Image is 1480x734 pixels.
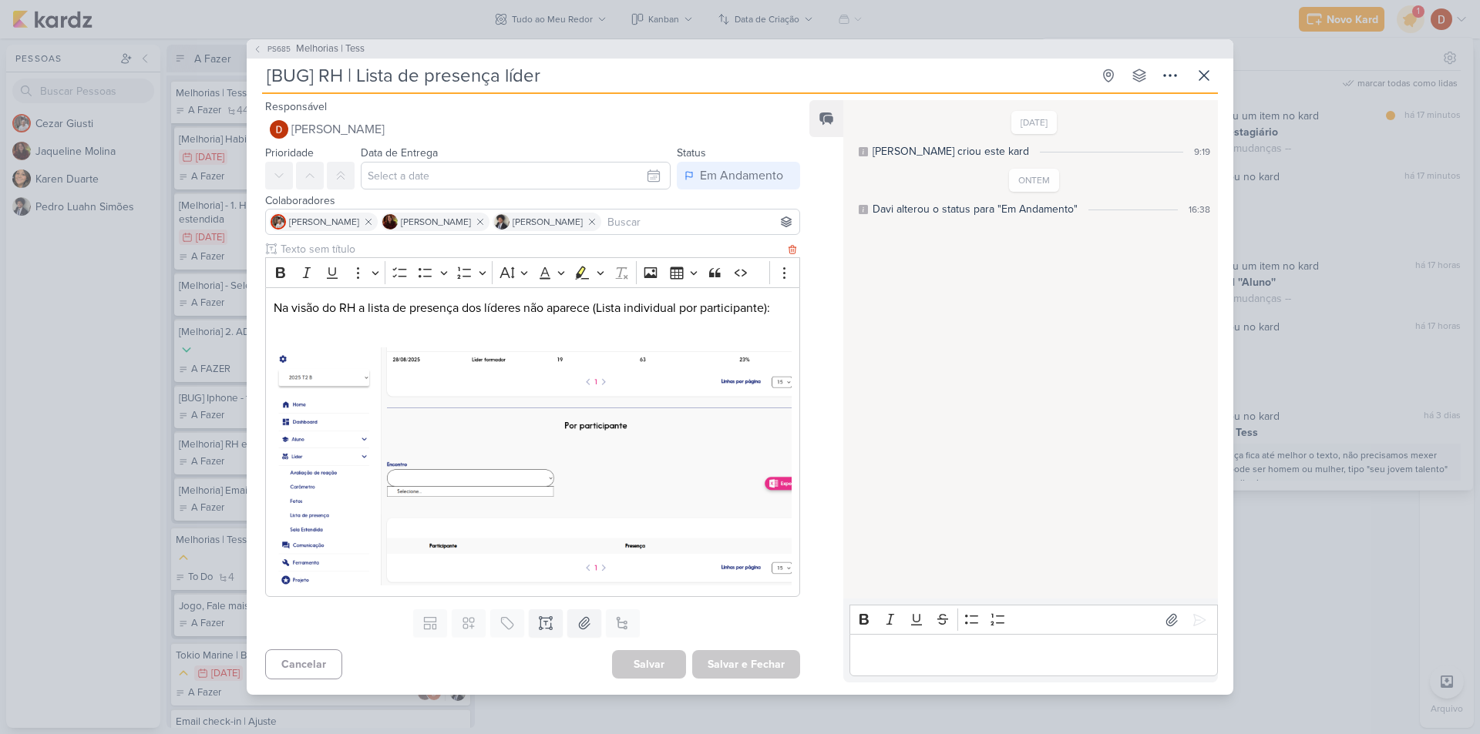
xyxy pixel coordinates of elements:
div: Colaboradores [265,193,800,209]
span: PS685 [265,43,293,55]
div: Editor toolbar [265,257,800,287]
p: Na visão do RH a lista de presença dos líderes não aparece (Lista individual por participante): [274,299,792,317]
div: Este log é visível à todos no kard [859,205,868,214]
button: Cancelar [265,649,342,679]
input: Texto sem título [277,241,785,257]
label: Status [677,146,706,159]
img: Cezar Giusti [271,214,286,230]
div: 16:38 [1189,203,1210,216]
img: fFW2QmSlxrwAAAAASUVORK5CYII= [274,347,792,585]
div: 9:19 [1194,145,1210,159]
div: Este log é visível à todos no kard [859,147,868,156]
div: Davi alterou o status para "Em Andamento" [873,201,1078,217]
div: Editor editing area: main [849,634,1218,676]
input: Kard Sem Título [262,62,1091,89]
button: PS685 Melhorias | Tess [253,42,365,57]
span: [PERSON_NAME] [291,120,385,139]
button: Em Andamento [677,162,800,189]
div: Editor editing area: main [265,287,800,597]
div: Editor toolbar [849,605,1218,635]
input: Select a date [361,162,671,189]
label: Prioridade [265,146,314,159]
input: Buscar [604,213,796,231]
img: Pedro Luahn Simões [494,214,510,230]
span: [PERSON_NAME] [513,215,583,229]
div: Em Andamento [700,166,783,185]
label: Data de Entrega [361,146,438,159]
label: Responsável [265,100,327,113]
div: Pedro Luahn criou este kard [873,143,1029,159]
button: [PERSON_NAME] [265,116,800,143]
span: [PERSON_NAME] [401,215,471,229]
span: Melhorias | Tess [296,42,365,57]
img: Davi Elias Teixeira [270,120,288,139]
span: [PERSON_NAME] [289,215,359,229]
img: Jaqueline Molina [382,214,398,230]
